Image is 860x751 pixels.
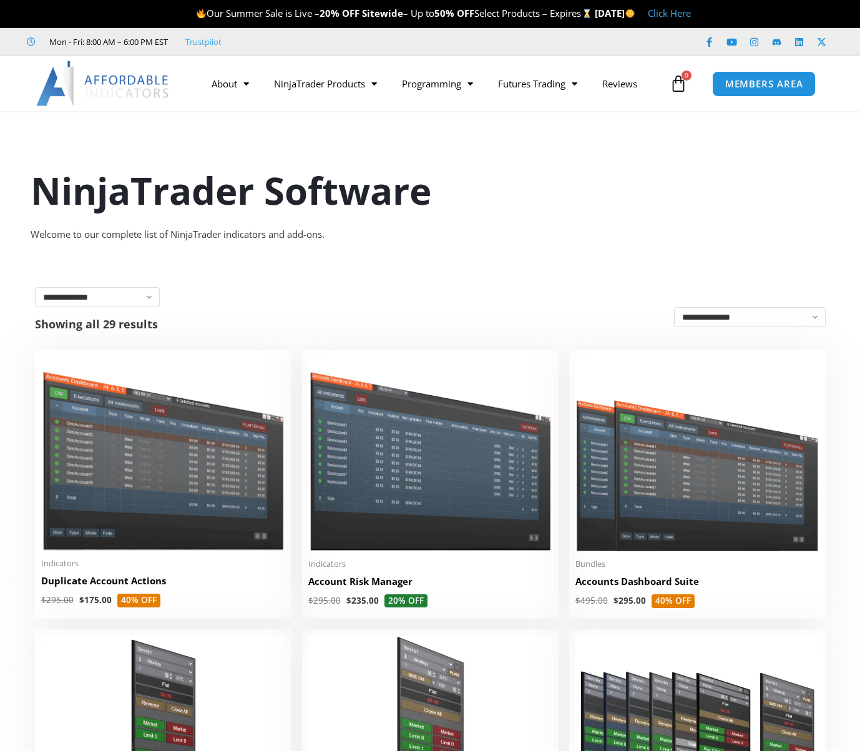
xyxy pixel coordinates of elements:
[346,595,351,606] span: $
[31,226,829,243] div: Welcome to our complete list of NinjaTrader indicators and add-ons.
[308,575,552,588] h2: Account Risk Manager
[41,574,285,594] a: Duplicate Account Actions
[651,66,706,102] a: 0
[308,575,552,594] a: Account Risk Manager
[625,9,635,18] img: 🌞
[31,164,829,217] h1: NinjaTrader Software
[35,318,158,330] p: Showing all 29 results
[575,356,819,551] img: Accounts Dashboard Suite
[362,7,403,19] strong: Sitewide
[575,559,819,569] span: Bundles
[79,594,112,606] bdi: 175.00
[117,594,160,607] span: 40% OFF
[613,595,618,606] span: $
[41,558,285,569] span: Indicators
[41,574,285,587] h2: Duplicate Account Actions
[575,595,580,606] span: $
[36,61,170,106] img: LogoAI | Affordable Indicators – NinjaTrader
[575,575,819,594] a: Accounts Dashboard Suite
[41,594,74,606] bdi: 295.00
[308,559,552,569] span: Indicators
[41,594,46,606] span: $
[261,69,389,98] a: NinjaTrader Products
[199,69,261,98] a: About
[582,9,592,18] img: ⌛
[725,79,803,89] span: MEMBERS AREA
[648,7,691,19] a: Click Here
[652,594,695,608] span: 40% OFF
[389,69,486,98] a: Programming
[575,595,608,606] bdi: 495.00
[46,34,168,49] span: Mon - Fri: 8:00 AM – 6:00 PM EST
[79,594,84,606] span: $
[712,71,816,97] a: MEMBERS AREA
[486,69,590,98] a: Futures Trading
[346,595,379,606] bdi: 235.00
[320,7,359,19] strong: 20% OFF
[595,7,635,19] strong: [DATE]
[199,69,667,98] nav: Menu
[196,7,594,19] span: Our Summer Sale is Live – – Up to Select Products – Expires
[384,594,428,608] span: 20% OFF
[613,595,646,606] bdi: 295.00
[41,356,285,551] img: Duplicate Account Actions
[575,575,819,588] h2: Accounts Dashboard Suite
[308,595,313,606] span: $
[308,595,341,606] bdi: 295.00
[185,34,222,49] a: Trustpilot
[308,356,552,551] img: Account Risk Manager
[674,307,826,327] select: Shop order
[434,7,474,19] strong: 50% OFF
[197,9,206,18] img: 🔥
[590,69,650,98] a: Reviews
[682,71,691,81] span: 0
